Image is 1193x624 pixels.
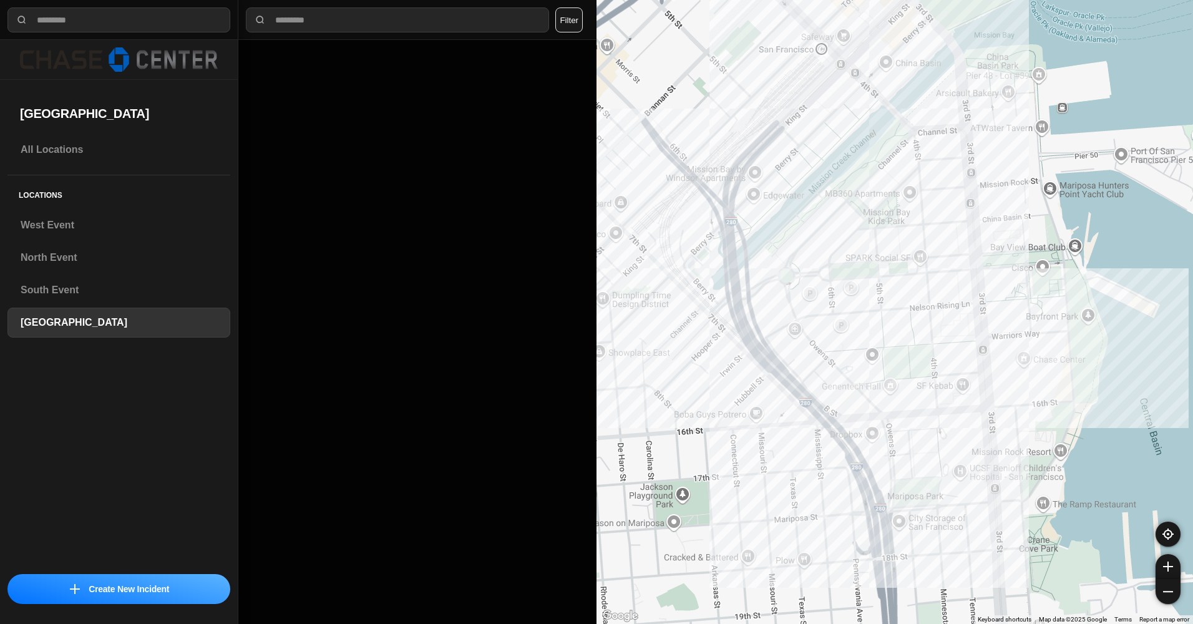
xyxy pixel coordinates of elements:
[1156,579,1181,604] button: zoom-out
[1039,616,1107,623] span: Map data ©2025 Google
[21,315,217,330] h3: [GEOGRAPHIC_DATA]
[555,7,583,32] button: Filter
[21,283,217,298] h3: South Event
[7,210,230,240] a: West Event
[1163,587,1173,597] img: zoom-out
[1156,522,1181,547] button: recenter
[16,14,28,26] img: search
[21,218,217,233] h3: West Event
[70,584,80,594] img: icon
[20,47,218,72] img: logo
[1114,616,1132,623] a: Terms (opens in new tab)
[7,243,230,273] a: North Event
[978,615,1031,624] button: Keyboard shortcuts
[20,105,218,122] h2: [GEOGRAPHIC_DATA]
[600,608,641,624] a: Open this area in Google Maps (opens a new window)
[1139,616,1189,623] a: Report a map error
[1156,554,1181,579] button: zoom-in
[7,308,230,338] a: [GEOGRAPHIC_DATA]
[600,608,641,624] img: Google
[1162,529,1174,540] img: recenter
[7,574,230,604] button: iconCreate New Incident
[7,275,230,305] a: South Event
[7,135,230,165] a: All Locations
[89,583,169,595] p: Create New Incident
[21,250,217,265] h3: North Event
[21,142,217,157] h3: All Locations
[254,14,266,26] img: search
[7,175,230,210] h5: Locations
[1163,562,1173,572] img: zoom-in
